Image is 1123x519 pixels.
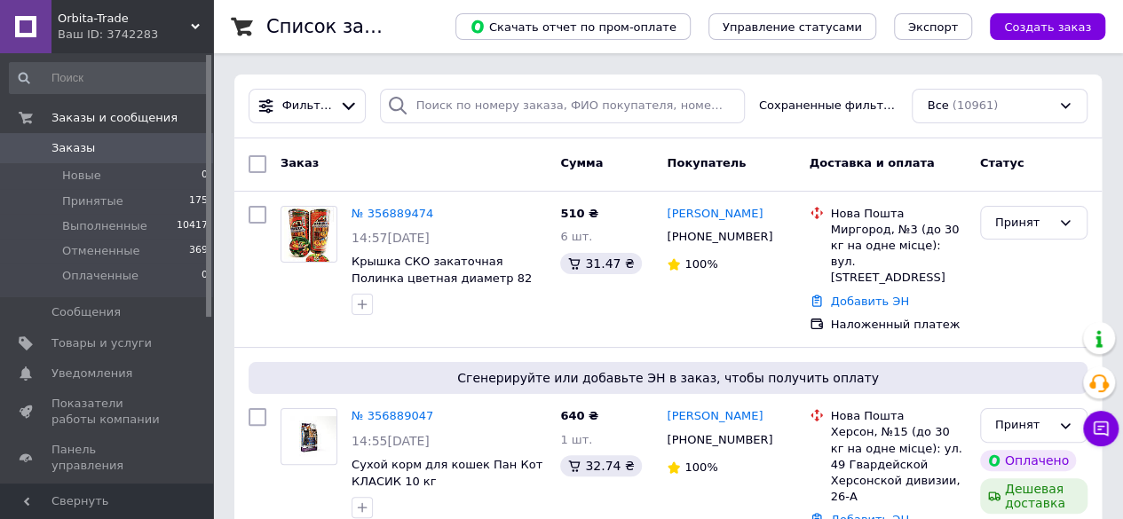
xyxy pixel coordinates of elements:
[953,98,999,112] span: (10961)
[560,433,592,446] span: 1 шт.
[831,424,966,505] div: Херсон, №15 (до 30 кг на одне місце): ул. 49 Гвардейской Херсонской дивизии, 26-А
[894,13,972,40] button: Экспорт
[281,206,337,263] a: Фото товару
[189,243,208,259] span: 369
[684,257,717,271] span: 100%
[667,206,763,223] a: [PERSON_NAME]
[9,62,210,94] input: Поиск
[831,206,966,222] div: Нова Пошта
[58,11,191,27] span: Orbita-Trade
[202,168,208,184] span: 0
[352,458,542,488] a: Сухой корм для кошек Пан Кот КЛАСИК 10 кг
[281,156,319,169] span: Заказ
[352,434,430,448] span: 14:55[DATE]
[560,409,598,422] span: 640 ₴
[995,416,1051,435] div: Принят
[58,27,213,43] div: Ваш ID: 3742283
[51,335,152,351] span: Товары и услуги
[51,442,164,474] span: Панель управления
[352,255,538,318] a: Крышка СКО закаточная Полинка цветная диаметр 82 мм, полноцвет, 50 шт в блоке, 600 штук в уп.
[560,230,592,243] span: 6 шт.
[560,156,603,169] span: Сумма
[1083,411,1119,446] button: Чат с покупателем
[352,207,433,220] a: № 356889474
[723,20,862,34] span: Управление статусами
[266,16,419,37] h1: Список заказов
[759,98,898,114] span: Сохраненные фильтры:
[256,369,1080,387] span: Сгенерируйте или добавьте ЭН в заказ, чтобы получить оплату
[831,295,909,308] a: Добавить ЭН
[708,13,876,40] button: Управление статусами
[995,214,1051,232] div: Принят
[560,253,641,274] div: 31.47 ₴
[684,460,717,474] span: 100%
[51,304,121,320] span: Сообщения
[62,193,123,209] span: Принятые
[281,408,337,465] a: Фото товару
[831,408,966,424] div: Нова Пошта
[189,193,208,209] span: 175
[62,243,139,259] span: Отмененные
[972,20,1105,33] a: Создать заказ
[51,366,132,381] span: Уведомления
[352,231,430,245] span: 14:57[DATE]
[667,433,772,446] span: [PHONE_NUMBER]
[667,156,746,169] span: Покупатель
[560,455,641,476] div: 32.74 ₴
[560,207,598,220] span: 510 ₴
[455,13,691,40] button: Скачать отчет по пром-оплате
[177,218,208,234] span: 10417
[380,89,745,123] input: Поиск по номеру заказа, ФИО покупателя, номеру телефона, Email, номеру накладной
[202,268,208,284] span: 0
[667,408,763,425] a: [PERSON_NAME]
[831,317,966,333] div: Наложенный платеж
[51,396,164,428] span: Показатели работы компании
[980,450,1076,471] div: Оплачено
[281,416,336,458] img: Фото товару
[284,207,334,262] img: Фото товару
[980,478,1087,514] div: Дешевая доставка
[62,168,101,184] span: Новые
[927,98,948,114] span: Все
[51,140,95,156] span: Заказы
[980,156,1024,169] span: Статус
[470,19,676,35] span: Скачать отчет по пром-оплате
[810,156,935,169] span: Доставка и оплата
[62,268,138,284] span: Оплаченные
[51,110,178,126] span: Заказы и сообщения
[62,218,147,234] span: Выполненные
[990,13,1105,40] button: Создать заказ
[667,230,772,243] span: [PHONE_NUMBER]
[282,98,333,114] span: Фильтры
[352,409,433,422] a: № 356889047
[831,222,966,287] div: Миргород, №3 (до 30 кг на одне місце): вул. [STREET_ADDRESS]
[1004,20,1091,34] span: Создать заказ
[908,20,958,34] span: Экспорт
